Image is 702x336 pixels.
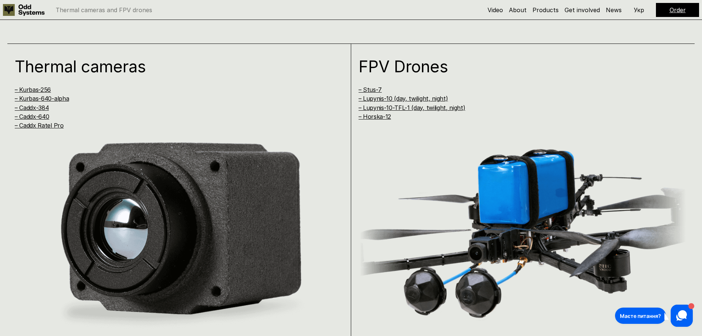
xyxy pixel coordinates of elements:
[565,6,600,14] a: Get involved
[359,113,391,120] a: – Horska-12
[670,6,686,14] a: Order
[532,6,559,14] a: Products
[613,303,695,329] iframe: HelpCrunch
[359,95,448,102] a: – Lupynis-10 (day, twilight, night)
[509,6,527,14] a: About
[56,7,152,13] p: Thermal cameras and FPV drones
[359,58,668,75] h1: FPV Drones
[359,104,465,111] a: – Lupynis-10-TFL-1 (day, twilight, night)
[359,86,382,93] a: – Stus-7
[15,113,49,120] a: – Caddx-640
[488,6,503,14] a: Video
[606,6,622,14] a: News
[634,7,644,13] p: Укр
[15,86,51,93] a: – Kurbas-256
[15,122,64,129] a: – Caddx Ratel Pro
[15,95,69,102] a: – Kurbas-640-alpha
[15,104,49,111] a: – Caddx-384
[15,58,324,75] h1: Thermal cameras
